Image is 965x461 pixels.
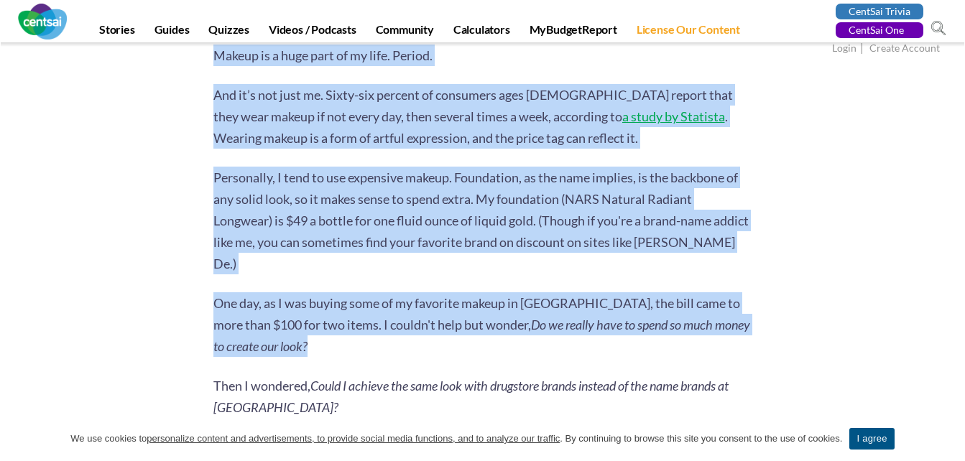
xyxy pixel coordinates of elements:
[213,292,752,357] p: One day, as I was buying some of my favorite makeup in [GEOGRAPHIC_DATA], the bill came to more t...
[70,432,842,446] span: We use cookies to . By continuing to browse this site you consent to the use of cookies.
[213,317,750,354] em: Do we really have to spend so much money to create our look?
[836,4,923,19] a: CentSai Trivia
[213,375,752,418] p: Then I wondered,
[521,22,626,42] a: MyBudgetReport
[367,22,443,42] a: Community
[869,42,940,57] a: Create Account
[628,22,749,42] a: License Our Content
[200,22,258,42] a: Quizzes
[213,84,752,149] p: And it’s not just me. Sixty-six percent of consumers ages [DEMOGRAPHIC_DATA] report that they wea...
[445,22,519,42] a: Calculators
[18,4,67,39] img: CentSai
[91,22,144,42] a: Stories
[940,432,954,446] a: I agree
[146,22,198,42] a: Guides
[147,433,560,444] u: personalize content and advertisements, to provide social media functions, and to analyze our tra...
[832,42,857,57] a: Login
[213,167,752,274] p: Personally, I tend to use expensive makeup. Foundation, as the name implies, is the backbone of a...
[836,22,923,38] a: CentSai One
[849,428,894,450] a: I agree
[622,108,725,124] a: a study by Statista
[213,378,729,415] em: Could I achieve the same look with drugstore brands instead of the name brands at [GEOGRAPHIC_DATA]?
[260,22,365,42] a: Videos / Podcasts
[859,40,867,57] span: |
